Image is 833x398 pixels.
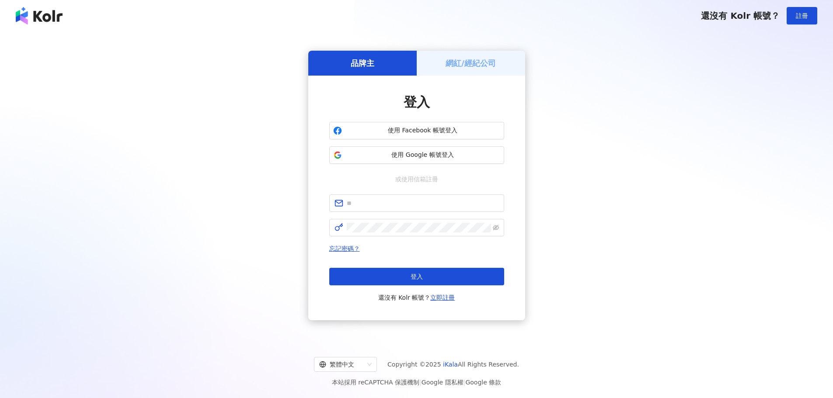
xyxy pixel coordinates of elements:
[329,146,504,164] button: 使用 Google 帳號登入
[464,379,466,386] span: |
[329,122,504,139] button: 使用 Facebook 帳號登入
[389,174,444,184] span: 或使用信箱註冊
[329,268,504,285] button: 登入
[419,379,422,386] span: |
[422,379,464,386] a: Google 隱私權
[404,94,430,110] span: 登入
[701,10,780,21] span: 還沒有 Kolr 帳號？
[465,379,501,386] a: Google 條款
[430,294,455,301] a: 立即註冊
[493,225,499,231] span: eye-invisible
[443,361,458,368] a: iKala
[16,7,63,24] img: logo
[345,126,500,135] span: 使用 Facebook 帳號登入
[787,7,817,24] button: 註冊
[446,58,496,69] h5: 網紅/經紀公司
[378,292,455,303] span: 還沒有 Kolr 帳號？
[329,245,360,252] a: 忘記密碼？
[796,12,808,19] span: 註冊
[319,357,364,371] div: 繁體中文
[387,359,519,370] span: Copyright © 2025 All Rights Reserved.
[332,377,501,388] span: 本站採用 reCAPTCHA 保護機制
[345,151,500,159] span: 使用 Google 帳號登入
[411,273,423,280] span: 登入
[351,58,374,69] h5: 品牌主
